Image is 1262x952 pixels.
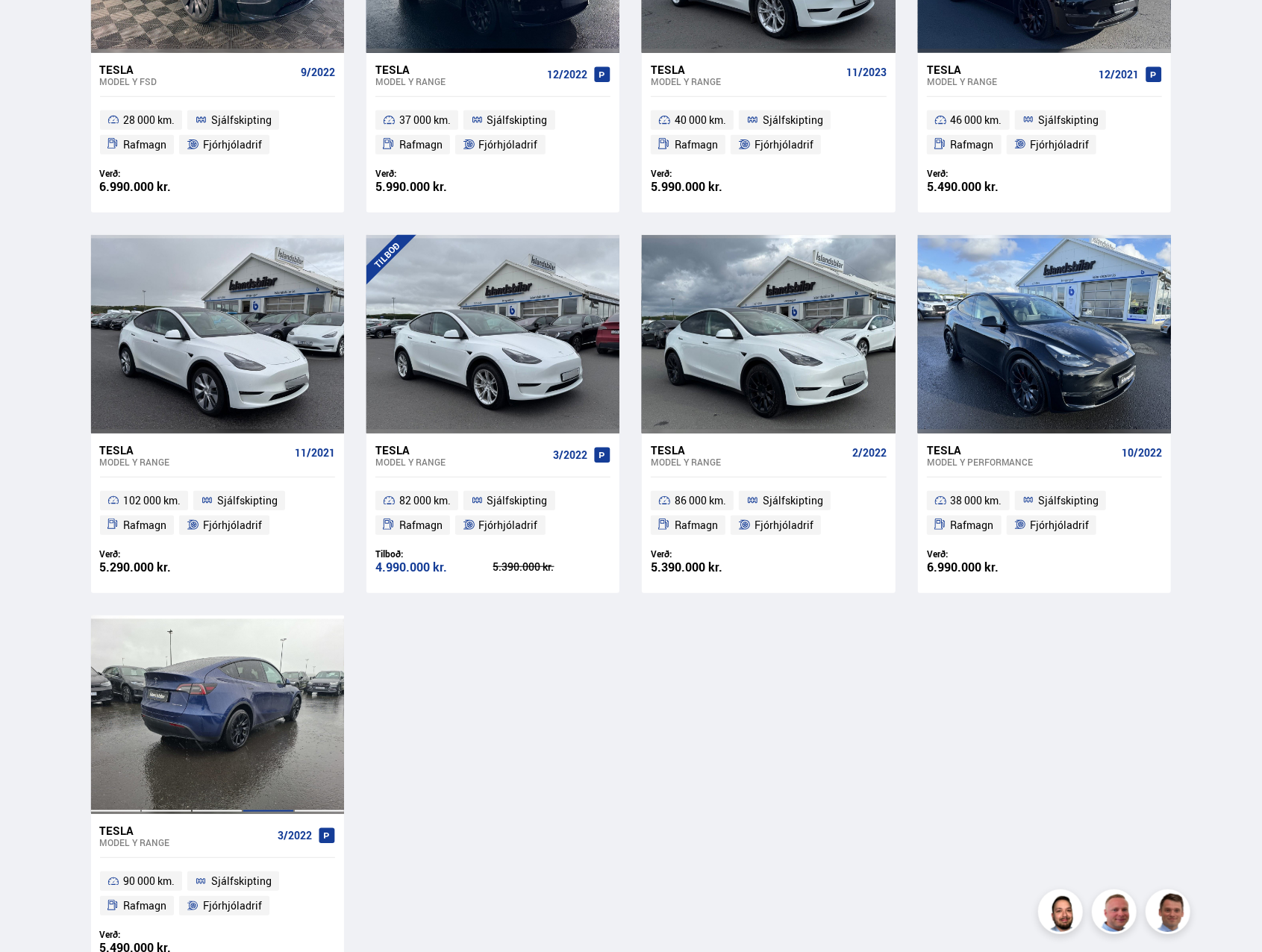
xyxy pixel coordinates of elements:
div: Tesla [100,824,272,837]
span: 3/2022 [278,830,312,842]
div: Tesla [651,443,846,457]
span: 86 000 km. [675,492,726,510]
a: Tesla Model Y RANGE 12/2022 37 000 km. Sjálfskipting Rafmagn Fjórhjóladrif Verð: 5.990.000 kr. [366,53,619,213]
span: Fjórhjóladrif [1030,136,1089,154]
span: 102 000 km. [123,492,181,510]
a: Tesla Model Y RANGE 11/2021 102 000 km. Sjálfskipting Rafmagn Fjórhjóladrif Verð: 5.290.000 kr. [91,433,344,593]
div: Model Y RANGE [927,76,1093,87]
span: Rafmagn [399,136,443,154]
div: Verð: [100,168,218,179]
div: Verð: [375,168,493,179]
div: Tesla [100,443,289,457]
span: Fjórhjóladrif [479,516,538,534]
span: Sjálfskipting [211,111,272,129]
span: 3/2022 [553,449,587,461]
div: 5.390.000 kr. [651,561,769,574]
span: Fjórhjóladrif [203,516,262,534]
img: siFngHWaQ9KaOqBr.png [1094,892,1139,936]
span: Rafmagn [951,136,994,154]
div: Tesla [927,63,1093,76]
div: Tesla [375,63,541,76]
span: Rafmagn [123,897,166,915]
span: 82 000 km. [399,492,451,510]
span: Fjórhjóladrif [755,516,813,534]
span: Fjórhjóladrif [479,136,538,154]
span: Rafmagn [123,516,166,534]
button: Opna LiveChat spjallviðmót [12,6,57,51]
div: Model Y RANGE [375,76,541,87]
div: Verð: [100,548,218,560]
div: Model Y RANGE [375,457,547,467]
span: Sjálfskipting [1038,492,1099,510]
div: Model Y RANGE [651,457,846,467]
span: 37 000 km. [399,111,451,129]
span: 38 000 km. [951,492,1002,510]
span: 11/2023 [846,66,887,78]
span: Sjálfskipting [763,492,823,510]
span: 90 000 km. [123,872,175,890]
div: Model Y RANGE [100,837,272,848]
div: Model Y RANGE [651,76,840,87]
div: Tesla [100,63,295,76]
div: 5.990.000 kr. [375,181,493,193]
div: 5.290.000 kr. [100,561,218,574]
span: Fjórhjóladrif [1030,516,1089,534]
div: Model Y PERFORMANCE [927,457,1116,467]
span: 12/2022 [547,69,587,81]
span: Rafmagn [675,136,718,154]
span: 2/2022 [852,447,887,459]
div: 5.490.000 kr. [927,181,1045,193]
span: Sjálfskipting [487,492,548,510]
div: Tilboð: [375,548,493,560]
div: Tesla [927,443,1116,457]
a: Tesla Model Y RANGE 11/2023 40 000 km. Sjálfskipting Rafmagn Fjórhjóladrif Verð: 5.990.000 kr. [642,53,895,213]
div: 4.990.000 kr. [375,561,493,574]
span: 46 000 km. [951,111,1002,129]
div: Verð: [100,929,218,940]
a: Tesla Model Y RANGE 3/2022 82 000 km. Sjálfskipting Rafmagn Fjórhjóladrif Tilboð: 4.990.000 kr. 5... [366,433,619,593]
span: Fjórhjóladrif [203,136,262,154]
div: 5.990.000 kr. [651,181,769,193]
div: Verð: [651,548,769,560]
img: FbJEzSuNWCJXmdc-.webp [1148,892,1193,936]
div: Model Y RANGE [100,457,289,467]
span: 9/2022 [301,66,335,78]
span: 12/2021 [1099,69,1139,81]
span: Fjórhjóladrif [755,136,813,154]
div: 6.990.000 kr. [927,561,1045,574]
span: Sjálfskipting [487,111,548,129]
span: Sjálfskipting [211,872,272,890]
div: Verð: [927,168,1045,179]
span: Sjálfskipting [763,111,823,129]
img: nhp88E3Fdnt1Opn2.png [1040,892,1085,936]
span: Rafmagn [675,516,718,534]
span: 40 000 km. [675,111,726,129]
div: Model Y FSD [100,76,295,87]
div: Tesla [651,63,840,76]
span: 28 000 km. [123,111,175,129]
div: Tesla [375,443,547,457]
a: Tesla Model Y FSD 9/2022 28 000 km. Sjálfskipting Rafmagn Fjórhjóladrif Verð: 6.990.000 kr. [91,53,344,213]
div: Verð: [651,168,769,179]
a: Tesla Model Y PERFORMANCE 10/2022 38 000 km. Sjálfskipting Rafmagn Fjórhjóladrif Verð: 6.990.000 kr. [918,433,1171,593]
span: Sjálfskipting [217,492,278,510]
span: 11/2021 [295,447,335,459]
span: 10/2022 [1122,447,1162,459]
div: 5.390.000 kr. [493,562,611,572]
span: Rafmagn [951,516,994,534]
span: Rafmagn [123,136,166,154]
a: Tesla Model Y RANGE 2/2022 86 000 km. Sjálfskipting Rafmagn Fjórhjóladrif Verð: 5.390.000 kr. [642,433,895,593]
span: Rafmagn [399,516,443,534]
span: Sjálfskipting [1038,111,1099,129]
div: Verð: [927,548,1045,560]
div: 6.990.000 kr. [100,181,218,193]
span: Fjórhjóladrif [203,897,262,915]
a: Tesla Model Y RANGE 12/2021 46 000 km. Sjálfskipting Rafmagn Fjórhjóladrif Verð: 5.490.000 kr. [918,53,1171,213]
